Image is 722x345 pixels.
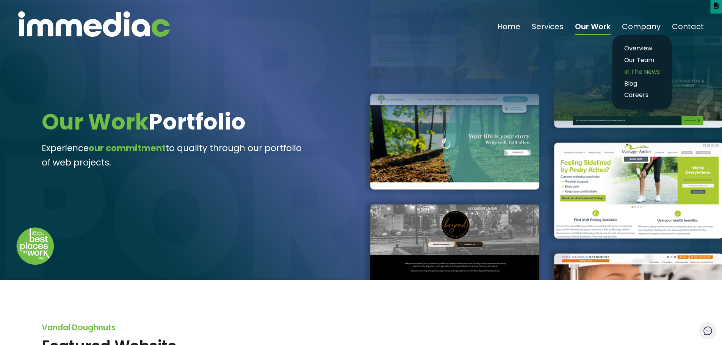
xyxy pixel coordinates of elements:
strong: Our Work [42,106,149,137]
a: Contact [672,23,704,35]
a: Blog [620,78,664,89]
a: Services [532,23,564,35]
a: Our Work [575,23,611,35]
a: Our Team [620,55,664,66]
a: Home [497,23,520,35]
h3: Experience to quality through our portfolio of web projects. [42,141,308,170]
a: In The News [620,67,664,78]
h1: Portfolio [42,111,308,133]
img: immediac [18,11,170,37]
a: Overview [620,43,664,54]
span: our commitment [89,142,166,154]
a: Company [622,23,661,35]
h4: Vandal Doughnuts [42,322,464,333]
img: Down [16,227,54,265]
a: Careers [620,90,664,101]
